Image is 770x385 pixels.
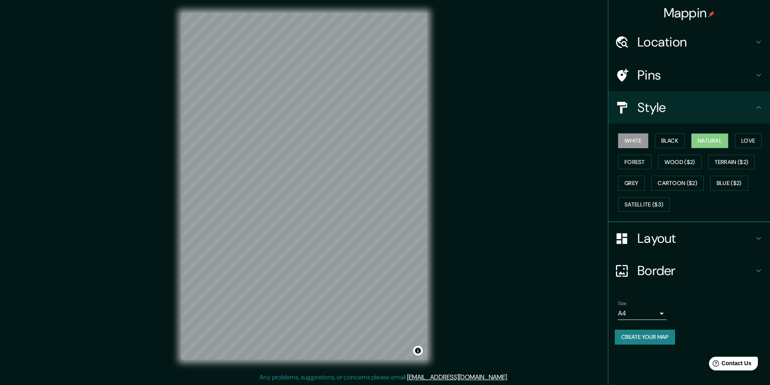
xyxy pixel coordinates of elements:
[608,91,770,124] div: Style
[651,176,704,191] button: Cartoon ($2)
[618,133,648,148] button: White
[618,176,645,191] button: Grey
[698,353,761,376] iframe: Help widget launcher
[637,34,754,50] h4: Location
[615,330,675,345] button: Create your map
[637,230,754,246] h4: Layout
[259,372,508,382] p: Any problems, suggestions, or concerns please email .
[618,155,652,170] button: Forest
[708,11,715,17] img: pin-icon.png
[509,372,511,382] div: .
[664,5,715,21] h4: Mappin
[637,99,754,116] h4: Style
[637,263,754,279] h4: Border
[618,307,667,320] div: A4
[655,133,685,148] button: Black
[618,300,627,307] label: Size
[658,155,702,170] button: Wood ($2)
[508,372,509,382] div: .
[735,133,762,148] button: Love
[637,67,754,83] h4: Pins
[608,59,770,91] div: Pins
[691,133,728,148] button: Natural
[608,255,770,287] div: Border
[618,197,670,212] button: Satellite ($3)
[608,26,770,58] div: Location
[407,373,507,381] a: [EMAIL_ADDRESS][DOMAIN_NAME]
[181,13,427,360] canvas: Map
[710,176,748,191] button: Blue ($2)
[708,155,755,170] button: Terrain ($2)
[413,346,423,356] button: Toggle attribution
[608,222,770,255] div: Layout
